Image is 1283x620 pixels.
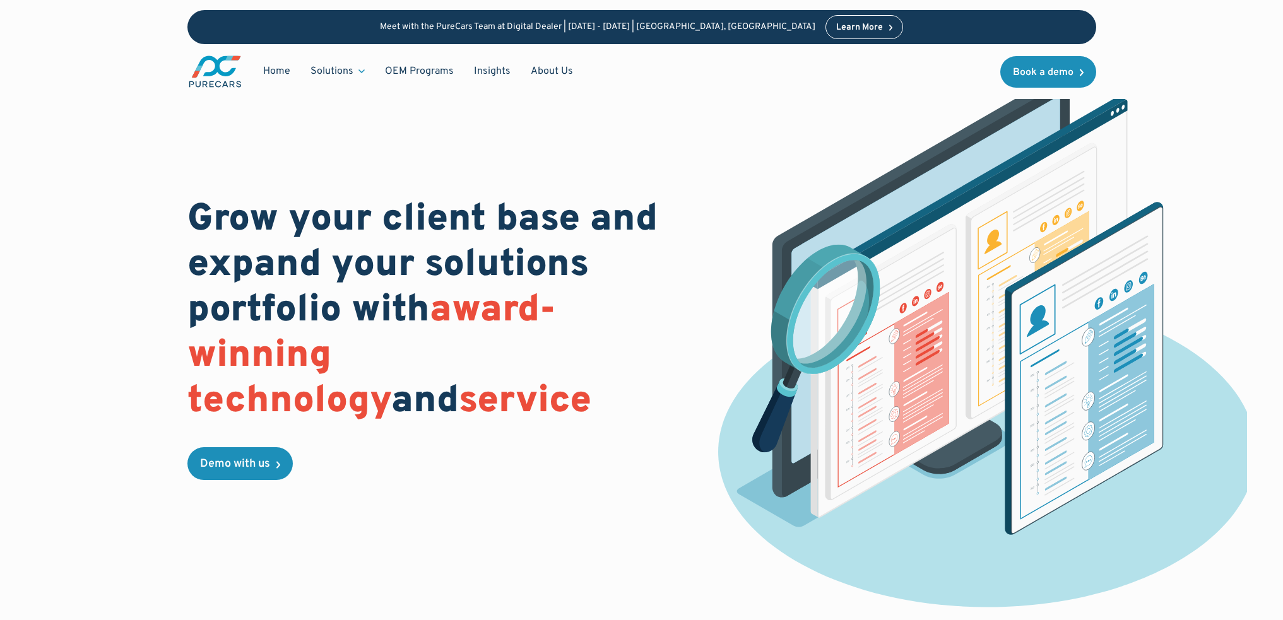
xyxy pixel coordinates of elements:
[200,459,270,470] div: Demo with us
[825,15,904,39] a: Learn More
[718,71,1247,607] img: customer profiles dashboard
[310,64,353,78] div: Solutions
[375,59,464,83] a: OEM Programs
[300,59,375,83] div: Solutions
[1013,67,1073,78] div: Book a demo
[459,378,591,426] span: service
[1000,56,1096,88] a: Book a demo
[836,23,883,32] div: Learn More
[253,59,300,83] a: Home
[521,59,583,83] a: About Us
[464,59,521,83] a: Insights
[187,54,243,89] img: purecars logo
[187,447,293,480] a: Demo with us
[187,54,243,89] a: main
[187,197,678,424] h1: Grow your client base and expand your solutions portfolio with and
[380,22,815,33] p: Meet with the PureCars Team at Digital Dealer | [DATE] - [DATE] | [GEOGRAPHIC_DATA], [GEOGRAPHIC_...
[187,287,556,426] span: award-winning technology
